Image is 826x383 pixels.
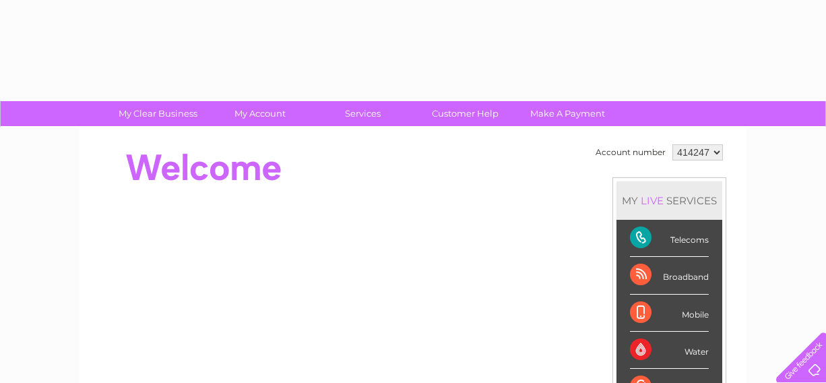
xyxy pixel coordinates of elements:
[410,101,521,126] a: Customer Help
[512,101,623,126] a: Make A Payment
[630,295,709,332] div: Mobile
[592,141,669,164] td: Account number
[638,194,666,207] div: LIVE
[630,332,709,369] div: Water
[205,101,316,126] a: My Account
[102,101,214,126] a: My Clear Business
[307,101,418,126] a: Services
[630,257,709,294] div: Broadband
[630,220,709,257] div: Telecoms
[616,181,722,220] div: MY SERVICES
